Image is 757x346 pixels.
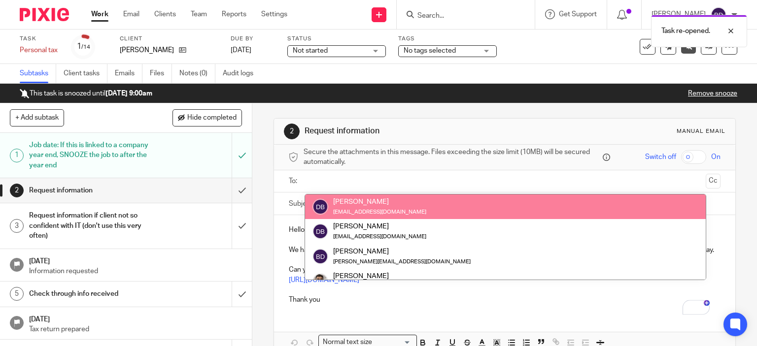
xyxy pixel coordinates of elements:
button: Hide completed [172,109,242,126]
a: Reports [222,9,246,19]
span: On [711,152,721,162]
img: PXL_20240409_141816916.jpg [312,273,328,289]
span: Switch off [645,152,676,162]
p: This task is snoozed until [20,89,152,98]
img: svg%3E [312,199,328,215]
p: Task re-opened. [661,26,710,36]
small: [EMAIL_ADDRESS][DOMAIN_NAME] [333,234,426,239]
label: Task [20,35,59,43]
div: 2 [10,184,24,197]
b: [DATE] 9:00am [105,90,152,97]
img: svg%3E [711,7,726,23]
span: No tags selected [404,47,456,54]
div: 5 [10,287,24,301]
a: Client tasks [64,64,107,83]
button: + Add subtask [10,109,64,126]
div: 2 [284,124,300,139]
a: Email [123,9,139,19]
div: Personal tax [20,45,59,55]
span: Secure the attachments in this message. Files exceeding the size limit (10MB) will be secured aut... [304,147,601,167]
a: Work [91,9,108,19]
a: Files [150,64,172,83]
p: We have started preparing your personal tax return, aiming to file it as soon as possible so you ... [289,245,721,255]
img: svg%3E [312,249,328,264]
label: Client [120,35,218,43]
label: Due by [231,35,275,43]
div: [PERSON_NAME] [333,197,426,207]
a: [URL][DOMAIN_NAME] [289,277,359,283]
h1: Request information [29,183,158,198]
p: Can you please send me this information at your earliest convenience: [289,265,721,275]
a: Notes (0) [179,64,215,83]
p: [PERSON_NAME] [120,45,174,55]
p: Thank you [289,295,721,305]
div: 3 [10,219,24,233]
h1: Request information if client not so confident with IT (don't use this very often) [29,208,158,243]
div: Manual email [677,127,725,135]
span: Hide completed [187,114,237,122]
a: Settings [261,9,287,19]
small: [EMAIL_ADDRESS][DOMAIN_NAME] [333,209,426,215]
div: [PERSON_NAME] [333,221,426,231]
h1: Job date: If this is linked to a company year end, SNOOZE the job to after the year end [29,138,158,173]
label: To: [289,176,300,186]
h1: Check through info received [29,286,158,301]
small: [PERSON_NAME][EMAIL_ADDRESS][DOMAIN_NAME] [333,259,471,264]
a: Team [191,9,207,19]
div: To enrich screen reader interactions, please activate Accessibility in Grammarly extension settings [274,215,736,312]
p: Information requested [29,266,242,276]
div: 1 [10,149,24,162]
a: Subtasks [20,64,56,83]
p: Hello [PERSON_NAME] [PERSON_NAME] [289,225,721,235]
img: Pixie [20,8,69,21]
h1: Request information [305,126,525,136]
a: Emails [115,64,142,83]
div: [PERSON_NAME] [333,246,471,256]
span: [DATE] [231,47,251,54]
span: Not started [293,47,328,54]
h1: [DATE] [29,312,242,324]
button: Cc [706,174,721,189]
small: /14 [81,44,90,50]
a: Remove snooze [688,90,737,97]
h1: [DATE] [29,254,242,266]
a: Audit logs [223,64,261,83]
label: Status [287,35,386,43]
div: 1 [77,41,90,52]
a: Clients [154,9,176,19]
p: Tax return prepared [29,324,242,334]
img: svg%3E [312,223,328,239]
div: [PERSON_NAME] [333,271,471,281]
label: Subject: [289,199,314,209]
